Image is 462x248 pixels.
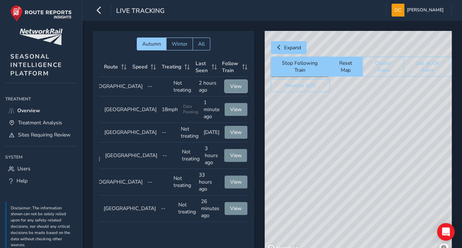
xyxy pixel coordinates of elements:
a: Users [5,163,77,175]
span: View [230,178,242,185]
span: View [230,152,241,159]
td: [GEOGRAPHIC_DATA] [102,123,159,142]
button: Weather (off) [271,79,330,92]
span: Route [104,63,118,70]
img: diamond-layout [391,4,404,17]
span: View [230,205,242,212]
button: View [225,80,247,93]
button: View [225,202,247,215]
td: [GEOGRAPHIC_DATA] [88,77,145,96]
span: Follow Train [222,60,240,74]
span: All [198,40,205,47]
span: Last Seen [196,60,209,74]
td: -- [145,169,171,195]
button: View [225,126,247,139]
button: View [225,176,247,188]
td: Not treating [171,77,196,96]
span: Winter [172,40,187,47]
img: rr logo [10,5,72,22]
span: Sites Requiring Review [18,131,71,138]
span: Live Tracking [116,6,165,17]
td: 1 minute ago [201,96,222,123]
td: [GEOGRAPHIC_DATA] [88,169,145,195]
span: View [230,106,242,113]
span: Help [17,177,28,184]
td: Not treating [176,195,198,222]
a: Overview [5,104,77,117]
button: Cluster Trains [362,57,404,77]
img: customer logo [19,29,62,45]
td: 3 hours ago [202,142,222,169]
button: View [224,149,247,162]
td: Not treating [179,142,202,169]
a: Sites Requiring Review [5,129,77,141]
td: [GEOGRAPHIC_DATA] [103,142,160,169]
td: 33 hours ago [196,169,222,195]
button: Winter [166,38,193,50]
td: Not treating [171,169,196,195]
span: Users [17,165,31,172]
div: Open Intercom Messenger [437,223,455,241]
span: View [230,129,242,136]
span: Overview [17,107,40,114]
span: Speed [132,63,147,70]
div: Treatment [5,93,77,104]
button: Reset Map [328,57,362,77]
td: -- [145,77,171,96]
td: Not treating [178,123,201,142]
span: Treatment Analysis [18,119,62,126]
button: Expand [271,41,307,54]
span: [PERSON_NAME] [407,4,444,17]
span: SEASONAL INTELLIGENCE PLATFORM [10,52,62,78]
span: Expand [284,44,301,51]
span: View [230,83,242,90]
td: -- [160,142,179,169]
button: View [225,103,247,116]
span: Autumn [142,40,161,47]
td: [GEOGRAPHIC_DATA] [102,96,159,123]
span: Treating [162,63,181,70]
button: Stop Following Train [271,57,328,77]
td: 18mph [159,96,180,123]
button: See all UK trains [404,57,452,77]
td: 2 hours ago [196,77,222,96]
td: [DATE] [201,123,222,142]
td: -- [159,123,178,142]
td: -- [158,195,176,222]
button: All [193,38,210,50]
div: System [5,152,77,163]
button: [PERSON_NAME] [391,4,446,17]
span: Data Pending [183,104,198,115]
a: Treatment Analysis [5,117,77,129]
td: [GEOGRAPHIC_DATA] [101,195,158,222]
a: Help [5,175,77,187]
button: Autumn [137,38,166,50]
td: 26 minutes ago [198,195,222,222]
